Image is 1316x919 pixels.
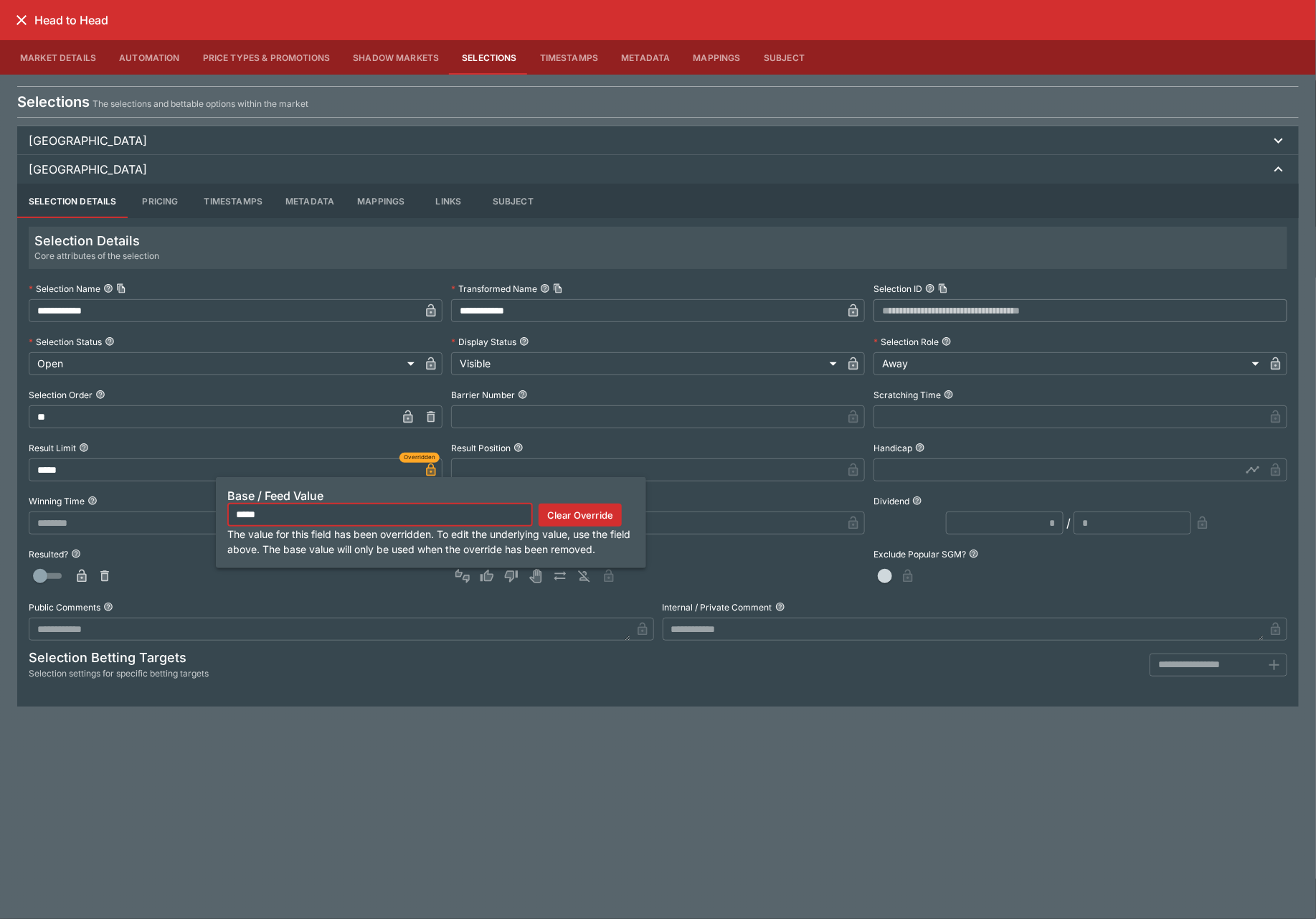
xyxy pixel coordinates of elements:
button: Subject [481,184,545,218]
button: Win [475,565,498,588]
p: Display Status [451,336,516,348]
span: Core attributes of the selection [34,249,159,263]
button: Metadata [274,184,346,218]
h5: Selection Betting Targets [29,649,209,666]
button: Copy To Clipboard [116,283,126,293]
p: Exclude Popular SGM? [874,548,966,560]
button: Shadow Markets [341,40,450,75]
button: Metadata [610,40,681,75]
div: Away [874,352,1264,375]
button: Mappings [346,184,416,218]
button: Mappings [682,40,752,75]
h5: Selection Details [34,232,159,249]
button: Market Details [9,40,108,75]
button: Price Types & Promotions [191,40,342,75]
p: Handicap [874,442,912,454]
div: Visible [451,352,842,375]
button: Lose [500,565,523,588]
button: Copy To Clipboard [553,283,563,293]
p: [GEOGRAPHIC_DATA] [29,132,147,149]
button: Links [416,184,481,218]
button: Pricing [128,184,193,218]
h4: Selections [17,93,90,111]
button: Subject [752,40,817,75]
button: Copy To Clipboard [938,283,948,293]
p: Result Limit [29,442,76,454]
button: Eliminated In Play [573,565,596,588]
button: Automation [108,40,191,75]
h6: Head to Head [34,13,108,28]
button: Push [549,565,572,588]
p: Selection Name [29,283,100,295]
button: Timestamps [529,40,610,75]
p: Public Comments [29,601,100,613]
p: Selection ID [874,283,922,295]
span: Overridden [404,453,435,462]
p: Resulted? [29,548,68,560]
p: Selection Order [29,389,93,401]
span: Selection settings for specific betting targets [29,666,209,681]
p: Result Position [451,442,511,454]
p: [GEOGRAPHIC_DATA] [29,161,147,178]
button: Selections [450,40,529,75]
button: Timestamps [193,184,275,218]
p: Selection Status [29,336,102,348]
button: close [9,7,34,33]
p: The selections and bettable options within the market [93,97,308,111]
h6: Base / Feed Value [227,489,635,504]
button: Not Set [451,565,474,588]
p: Transformed Name [451,283,537,295]
button: Clear Override [539,504,622,527]
p: Internal / Private Comment [663,601,772,613]
p: Winning Time [29,495,85,507]
p: Selection Role [874,336,939,348]
p: Scratching Time [874,389,941,401]
p: Dividend [874,495,909,507]
div: Open [29,352,420,375]
button: Selection Details [17,184,128,218]
p: The value for this field has been overridden. To edit the underlying value, use the field above. ... [227,527,635,557]
p: Barrier Number [451,389,515,401]
button: Void [524,565,547,588]
div: / [1066,514,1071,532]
